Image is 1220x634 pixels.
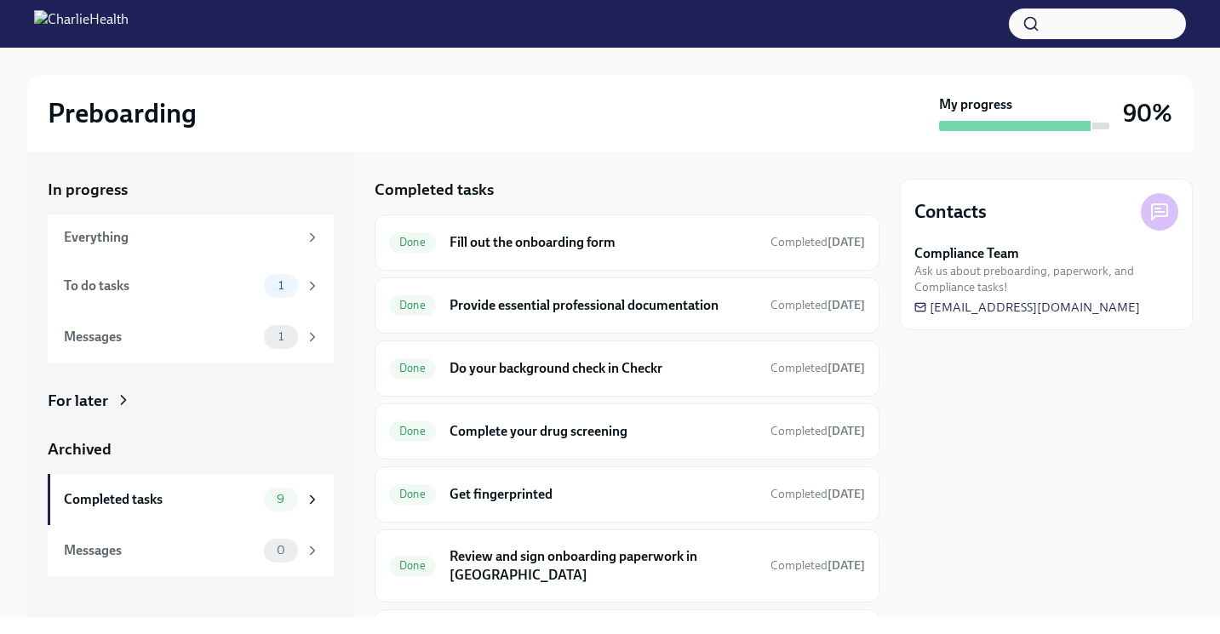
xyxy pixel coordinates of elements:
span: September 26th, 2025 17:13 [770,360,865,376]
span: Done [389,559,436,572]
a: For later [48,390,334,412]
span: Completed [770,298,865,312]
div: To do tasks [64,277,257,295]
span: October 3rd, 2025 09:01 [770,486,865,502]
h5: Completed tasks [375,179,494,201]
h4: Contacts [914,199,987,225]
span: September 26th, 2025 21:45 [770,234,865,250]
span: Completed [770,235,865,249]
a: Completed tasks9 [48,474,334,525]
h6: Provide essential professional documentation [450,296,757,315]
span: October 3rd, 2025 09:01 [770,423,865,439]
a: To do tasks1 [48,260,334,311]
h6: Get fingerprinted [450,485,757,504]
span: 1 [268,279,294,292]
span: Done [389,362,436,374]
strong: [DATE] [828,361,865,375]
strong: My progress [939,95,1012,114]
strong: [DATE] [828,558,865,573]
a: Archived [48,438,334,460]
div: Messages [64,328,257,346]
strong: [DATE] [828,424,865,438]
a: DoneDo your background check in CheckrCompleted[DATE] [389,355,865,382]
a: DoneGet fingerprintedCompleted[DATE] [389,481,865,508]
a: Messages1 [48,311,334,363]
a: Messages0 [48,525,334,576]
span: Ask us about preboarding, paperwork, and Compliance tasks! [914,263,1178,295]
a: Everything [48,214,334,260]
span: Done [389,488,436,500]
a: In progress [48,179,334,201]
span: Completed [770,424,865,438]
span: Done [389,236,436,248]
h6: Review and sign onboarding paperwork in [GEOGRAPHIC_DATA] [450,547,757,585]
h6: Fill out the onboarding form [450,233,757,252]
span: Done [389,425,436,437]
h2: Preboarding [48,96,197,130]
div: For later [48,390,108,412]
span: Done [389,299,436,311]
strong: [DATE] [828,487,865,501]
a: DoneReview and sign onboarding paperwork in [GEOGRAPHIC_DATA]Completed[DATE] [389,544,865,588]
h6: Do your background check in Checkr [450,359,757,378]
strong: [DATE] [828,235,865,249]
a: DoneComplete your drug screeningCompleted[DATE] [389,418,865,445]
span: Completed [770,361,865,375]
h6: Complete your drug screening [450,422,757,441]
strong: [DATE] [828,298,865,312]
span: October 3rd, 2025 09:00 [770,557,865,574]
span: September 26th, 2025 21:46 [770,297,865,313]
div: Everything [64,228,298,247]
span: Completed [770,558,865,573]
span: 0 [266,544,295,557]
strong: Compliance Team [914,244,1019,263]
h3: 90% [1123,98,1172,129]
div: Messages [64,541,257,560]
span: 1 [268,330,294,343]
a: DoneProvide essential professional documentationCompleted[DATE] [389,292,865,319]
span: Completed [770,487,865,501]
div: Completed tasks [64,490,257,509]
a: [EMAIL_ADDRESS][DOMAIN_NAME] [914,299,1140,316]
img: CharlieHealth [34,10,129,37]
a: DoneFill out the onboarding formCompleted[DATE] [389,229,865,256]
span: 9 [266,493,295,505]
